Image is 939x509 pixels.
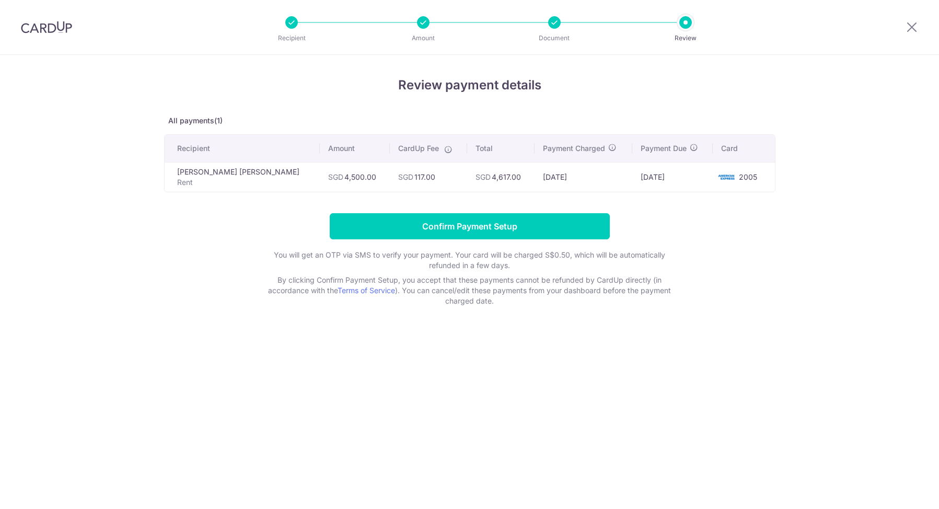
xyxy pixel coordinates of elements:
[716,171,737,183] img: <span class="translation_missing" title="translation missing: en.account_steps.new_confirm_form.b...
[165,135,320,162] th: Recipient
[165,162,320,192] td: [PERSON_NAME] [PERSON_NAME]
[320,162,390,192] td: 4,500.00
[338,286,395,295] a: Terms of Service
[467,162,535,192] td: 4,617.00
[164,115,775,126] p: All payments(1)
[543,143,605,154] span: Payment Charged
[21,21,72,33] img: CardUp
[713,135,774,162] th: Card
[516,33,593,43] p: Document
[330,213,610,239] input: Confirm Payment Setup
[385,33,462,43] p: Amount
[535,162,633,192] td: [DATE]
[261,275,679,306] p: By clicking Confirm Payment Setup, you accept that these payments cannot be refunded by CardUp di...
[328,172,343,181] span: SGD
[261,250,679,271] p: You will get an OTP via SMS to verify your payment. Your card will be charged S$0.50, which will ...
[398,143,439,154] span: CardUp Fee
[467,135,535,162] th: Total
[647,33,724,43] p: Review
[390,162,467,192] td: 117.00
[398,172,413,181] span: SGD
[476,172,491,181] span: SGD
[320,135,390,162] th: Amount
[253,33,330,43] p: Recipient
[177,177,311,188] p: Rent
[739,172,757,181] span: 2005
[632,162,713,192] td: [DATE]
[641,143,687,154] span: Payment Due
[164,76,775,95] h4: Review payment details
